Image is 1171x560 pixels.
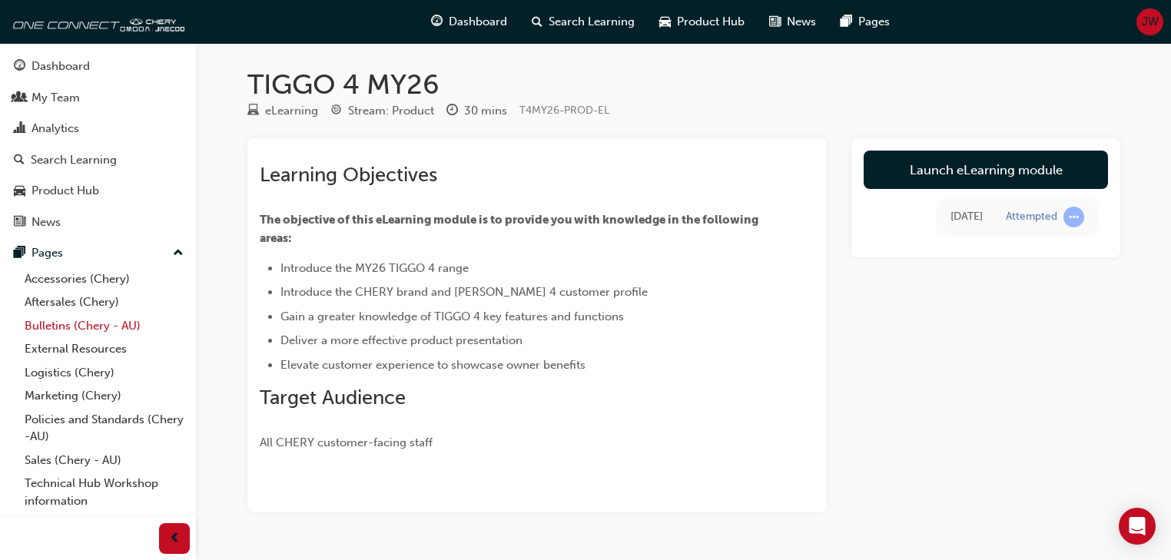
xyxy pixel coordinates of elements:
[464,102,507,120] div: 30 mins
[14,154,25,167] span: search-icon
[18,314,190,338] a: Bulletins (Chery - AU)
[247,104,259,118] span: learningResourceType_ELEARNING-icon
[6,114,190,143] a: Analytics
[449,13,507,31] span: Dashboard
[18,512,190,536] a: User changes
[1006,210,1057,224] div: Attempted
[446,101,507,121] div: Duration
[348,102,434,120] div: Stream: Product
[431,12,443,31] span: guage-icon
[32,58,90,75] div: Dashboard
[280,333,522,347] span: Deliver a more effective product presentation
[169,529,181,548] span: prev-icon
[18,290,190,314] a: Aftersales (Chery)
[14,122,25,136] span: chart-icon
[18,267,190,291] a: Accessories (Chery)
[247,68,1120,101] h1: TIGGO 4 MY26
[265,102,318,120] div: eLearning
[280,285,648,299] span: Introduce the CHERY brand and [PERSON_NAME] 4 customer profile
[280,261,469,275] span: Introduce the MY26 TIGGO 4 range
[14,247,25,260] span: pages-icon
[18,361,190,385] a: Logistics (Chery)
[6,177,190,205] a: Product Hub
[519,6,647,38] a: search-iconSearch Learning
[858,13,890,31] span: Pages
[260,386,406,409] span: Target Audience
[18,472,190,512] a: Technical Hub Workshop information
[18,449,190,472] a: Sales (Chery - AU)
[14,184,25,198] span: car-icon
[260,163,437,187] span: Learning Objectives
[18,384,190,408] a: Marketing (Chery)
[1142,13,1159,31] span: JW
[549,13,635,31] span: Search Learning
[6,146,190,174] a: Search Learning
[532,12,542,31] span: search-icon
[446,104,458,118] span: clock-icon
[32,214,61,231] div: News
[330,104,342,118] span: target-icon
[841,12,852,31] span: pages-icon
[280,358,585,372] span: Elevate customer experience to showcase owner benefits
[6,84,190,112] a: My Team
[1119,508,1156,545] div: Open Intercom Messenger
[14,216,25,230] span: news-icon
[173,244,184,263] span: up-icon
[32,89,80,107] div: My Team
[647,6,757,38] a: car-iconProduct Hub
[18,337,190,361] a: External Resources
[8,6,184,37] img: oneconnect
[950,208,983,226] div: Wed Sep 24 2025 14:34:51 GMT+1000 (Australian Eastern Standard Time)
[6,208,190,237] a: News
[247,101,318,121] div: Type
[419,6,519,38] a: guage-iconDashboard
[6,239,190,267] button: Pages
[14,91,25,105] span: people-icon
[1063,207,1084,227] span: learningRecordVerb_ATTEMPT-icon
[787,13,816,31] span: News
[330,101,434,121] div: Stream
[260,436,433,449] span: All CHERY customer-facing staff
[757,6,828,38] a: news-iconNews
[280,310,624,323] span: Gain a greater knowledge of TIGGO 4 key features and functions
[769,12,781,31] span: news-icon
[1136,8,1163,35] button: JW
[260,213,761,245] span: The objective of this eLearning module is to provide you with knowledge in the following areas:
[864,151,1108,189] a: Launch eLearning module
[6,52,190,81] a: Dashboard
[18,408,190,449] a: Policies and Standards (Chery -AU)
[32,244,63,262] div: Pages
[14,60,25,74] span: guage-icon
[32,182,99,200] div: Product Hub
[519,104,609,117] span: Learning resource code
[6,49,190,239] button: DashboardMy TeamAnalyticsSearch LearningProduct HubNews
[677,13,745,31] span: Product Hub
[31,151,117,169] div: Search Learning
[32,120,79,138] div: Analytics
[659,12,671,31] span: car-icon
[828,6,902,38] a: pages-iconPages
